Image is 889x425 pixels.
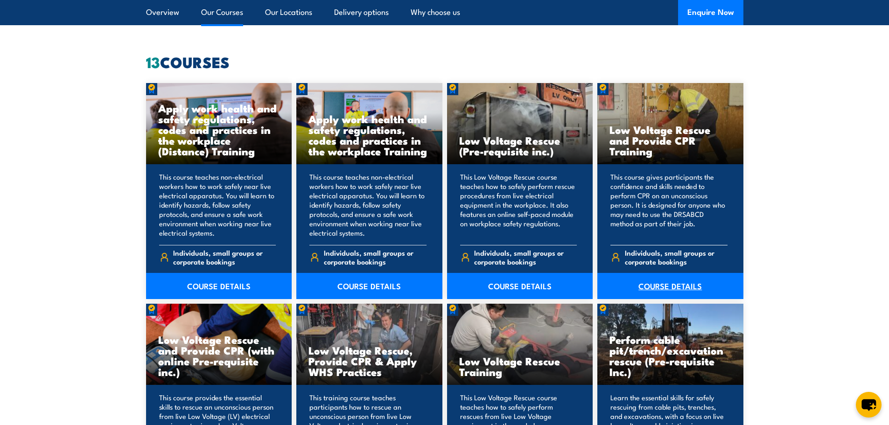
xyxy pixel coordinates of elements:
[146,55,743,68] h2: COURSES
[158,103,280,156] h3: Apply work health and safety regulations, codes and practices in the workplace (Distance) Training
[308,113,430,156] h3: Apply work health and safety regulations, codes and practices in the workplace Training
[460,172,577,237] p: This Low Voltage Rescue course teaches how to safely perform rescue procedures from live electric...
[159,172,276,237] p: This course teaches non-electrical workers how to work safely near live electrical apparatus. You...
[309,172,427,237] p: This course teaches non-electrical workers how to work safely near live electrical apparatus. You...
[173,248,276,266] span: Individuals, small groups or corporate bookings
[447,273,593,299] a: COURSE DETAILS
[146,273,292,299] a: COURSE DETAILS
[609,124,731,156] h3: Low Voltage Rescue and Provide CPR Training
[459,135,581,156] h3: Low Voltage Rescue (Pre-requisite inc.)
[474,248,577,266] span: Individuals, small groups or corporate bookings
[308,345,430,377] h3: Low Voltage Rescue, Provide CPR & Apply WHS Practices
[625,248,728,266] span: Individuals, small groups or corporate bookings
[856,392,882,418] button: chat-button
[158,334,280,377] h3: Low Voltage Rescue and Provide CPR (with online Pre-requisite inc.)
[324,248,427,266] span: Individuals, small groups or corporate bookings
[610,172,728,237] p: This course gives participants the confidence and skills needed to perform CPR on an unconscious ...
[609,334,731,377] h3: Perform cable pit/trench/excavation rescue (Pre-requisite Inc.)
[459,355,581,377] h3: Low Voltage Rescue Training
[296,273,442,299] a: COURSE DETAILS
[146,50,160,73] strong: 13
[597,273,743,299] a: COURSE DETAILS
